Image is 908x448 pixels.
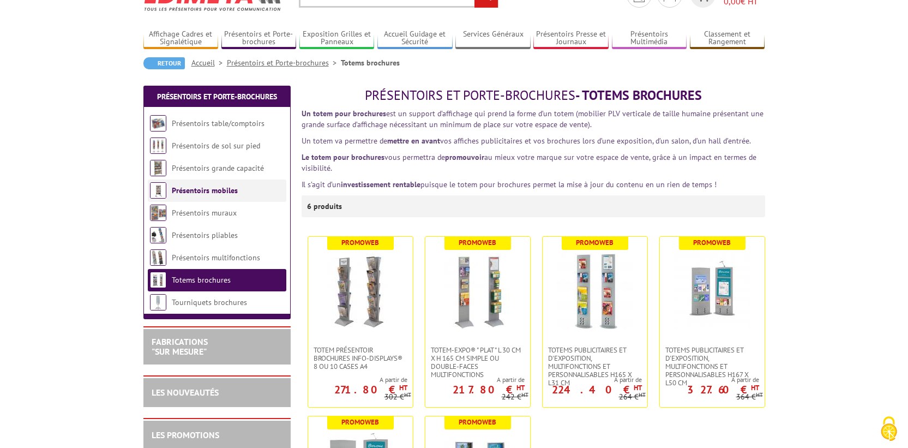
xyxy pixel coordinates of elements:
strong: mettre en avant [387,136,440,146]
p: 264 € [619,393,646,401]
a: Totems publicitaires et d'exposition, multifonctions et personnalisables H165 X L31 CM [543,346,647,387]
img: Tourniquets brochures [150,294,166,310]
a: Présentoirs de sol sur pied [172,141,260,151]
img: Présentoirs de sol sur pied [150,138,166,154]
span: A partir de [543,375,642,384]
a: Totems brochures [172,275,231,285]
font: Il s’agit d’un puisque le totem pour brochures permet la mise à jour du contenu en un rien de tem... [302,180,717,189]
p: 302 € [384,393,411,401]
a: Retour [143,57,185,69]
sup: HT [516,383,525,392]
sup: HT [639,391,646,398]
a: Services Généraux [455,29,531,47]
b: Promoweb [693,238,731,247]
img: Totems brochures [150,272,166,288]
img: Présentoirs pliables [150,227,166,243]
strong: investissement rentable [341,180,420,189]
p: 6 produits [307,195,348,217]
span: Totems publicitaires et d'exposition, multifonctions et personnalisables H165 X L31 CM [548,346,642,387]
a: Présentoirs pliables [172,230,238,240]
p: 364 € [736,393,763,401]
a: Classement et Rangement [690,29,765,47]
a: LES PROMOTIONS [152,429,219,440]
img: Présentoirs multifonctions [150,249,166,266]
sup: HT [756,391,763,398]
b: Promoweb [341,238,379,247]
a: Tourniquets brochures [172,297,247,307]
p: 217.80 € [453,386,525,393]
h1: - Totems brochures [302,88,765,103]
span: Totem-Expo® " plat " L 30 cm x H 165 cm simple ou double-faces multifonctions [431,346,525,379]
a: Présentoirs table/comptoirs [172,118,264,128]
a: Présentoirs Presse et Journaux [533,29,609,47]
img: Présentoirs muraux [150,205,166,221]
span: est un support d’affichage qui prend la forme d’un totem (mobilier PLV verticale de taille humain... [302,109,763,129]
a: LES NOUVEAUTÉS [152,387,219,398]
a: Présentoirs et Porte-brochures [221,29,297,47]
span: A partir de [660,375,759,384]
a: Présentoirs muraux [172,208,237,218]
span: vous permettra de au mieux votre marque sur votre espace de vente, grâce à un impact en termes de... [302,152,756,173]
a: Totems publicitaires et d'exposition, multifonctions et personnalisables H167 X L50 CM [660,346,765,387]
a: Présentoirs grande capacité [172,163,264,173]
a: Accueil [191,58,227,68]
a: Affichage Cadres et Signalétique [143,29,219,47]
img: Totem Présentoir brochures Info-Displays® 8 ou 10 cases A4 [322,253,399,330]
li: Totems brochures [341,57,400,68]
b: Promoweb [341,417,379,427]
a: FABRICATIONS"Sur Mesure" [152,336,208,357]
sup: HT [634,383,642,392]
span: Totems publicitaires et d'exposition, multifonctions et personnalisables H167 X L50 CM [665,346,759,387]
a: Présentoirs mobiles [172,186,238,195]
span: Totem Présentoir brochures Info-Displays® 8 ou 10 cases A4 [314,346,407,371]
a: Exposition Grilles et Panneaux [299,29,375,47]
img: Présentoirs mobiles [150,182,166,199]
strong: Le totem pour brochures [302,152,384,162]
p: 242 € [502,393,528,401]
strong: Un totem pour brochures [302,109,386,118]
span: A partir de [308,375,407,384]
p: 271.80 € [334,386,407,393]
img: Présentoirs grande capacité [150,160,166,176]
span: Présentoirs et Porte-brochures [365,87,575,104]
sup: HT [404,391,411,398]
sup: HT [751,383,759,392]
b: Promoweb [459,417,496,427]
button: Cookies (fenêtre modale) [870,411,908,448]
a: Accueil Guidage et Sécurité [377,29,453,47]
a: Présentoirs multifonctions [172,253,260,262]
img: Totems publicitaires et d'exposition, multifonctions et personnalisables H167 X L50 CM [674,253,750,330]
img: Totem-Expo® [440,253,516,330]
a: Présentoirs et Porte-brochures [157,92,277,101]
a: Totem-Expo® " plat " L 30 cm x H 165 cm simple ou double-faces multifonctions [425,346,530,379]
sup: HT [399,383,407,392]
img: Cookies (fenêtre modale) [875,415,903,443]
a: Présentoirs et Porte-brochures [227,58,341,68]
img: Présentoirs table/comptoirs [150,115,166,132]
b: Promoweb [459,238,496,247]
p: 224.40 € [552,386,642,393]
span: Un totem va permettre de vos affiches publicitaires et vos brochures lors d’une exposition, d’un ... [302,136,751,146]
p: 327.60 € [687,386,759,393]
span: A partir de [425,375,525,384]
strong: promouvoir [445,152,484,162]
sup: HT [521,391,528,398]
a: Présentoirs Multimédia [612,29,687,47]
b: Promoweb [576,238,614,247]
a: Totem Présentoir brochures Info-Displays® 8 ou 10 cases A4 [308,346,413,371]
img: Totems publicitaires et d'exposition, multifonctions et personnalisables H165 X L31 CM [557,253,633,330]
